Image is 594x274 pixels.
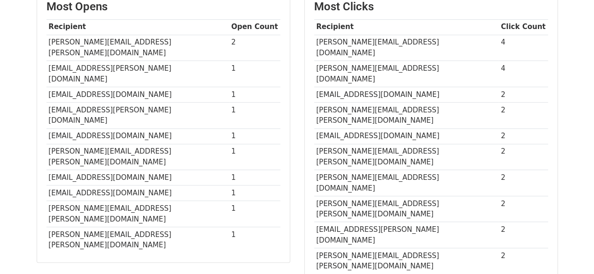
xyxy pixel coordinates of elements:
[499,19,548,35] th: Click Count
[499,87,548,102] td: 2
[46,227,229,253] td: [PERSON_NAME][EMAIL_ADDRESS][PERSON_NAME][DOMAIN_NAME]
[46,170,229,185] td: [EMAIL_ADDRESS][DOMAIN_NAME]
[314,196,499,222] td: [PERSON_NAME][EMAIL_ADDRESS][PERSON_NAME][DOMAIN_NAME]
[46,61,229,87] td: [EMAIL_ADDRESS][PERSON_NAME][DOMAIN_NAME]
[314,170,499,196] td: [PERSON_NAME][EMAIL_ADDRESS][DOMAIN_NAME]
[46,144,229,170] td: [PERSON_NAME][EMAIL_ADDRESS][PERSON_NAME][DOMAIN_NAME]
[314,19,499,35] th: Recipient
[499,102,548,128] td: 2
[499,35,548,61] td: 4
[229,227,280,253] td: 1
[499,248,548,274] td: 2
[314,61,499,87] td: [PERSON_NAME][EMAIL_ADDRESS][DOMAIN_NAME]
[314,35,499,61] td: [PERSON_NAME][EMAIL_ADDRESS][DOMAIN_NAME]
[499,170,548,196] td: 2
[499,196,548,222] td: 2
[46,201,229,227] td: [PERSON_NAME][EMAIL_ADDRESS][PERSON_NAME][DOMAIN_NAME]
[229,170,280,185] td: 1
[46,185,229,201] td: [EMAIL_ADDRESS][DOMAIN_NAME]
[229,128,280,144] td: 1
[46,19,229,35] th: Recipient
[314,248,499,274] td: [PERSON_NAME][EMAIL_ADDRESS][PERSON_NAME][DOMAIN_NAME]
[229,201,280,227] td: 1
[229,87,280,102] td: 1
[229,185,280,201] td: 1
[46,128,229,144] td: [EMAIL_ADDRESS][DOMAIN_NAME]
[229,61,280,87] td: 1
[314,144,499,170] td: [PERSON_NAME][EMAIL_ADDRESS][PERSON_NAME][DOMAIN_NAME]
[229,35,280,61] td: 2
[314,222,499,248] td: [EMAIL_ADDRESS][PERSON_NAME][DOMAIN_NAME]
[46,35,229,61] td: [PERSON_NAME][EMAIL_ADDRESS][PERSON_NAME][DOMAIN_NAME]
[229,102,280,128] td: 1
[547,229,594,274] iframe: Chat Widget
[229,19,280,35] th: Open Count
[46,102,229,128] td: [EMAIL_ADDRESS][PERSON_NAME][DOMAIN_NAME]
[229,144,280,170] td: 1
[314,87,499,102] td: [EMAIL_ADDRESS][DOMAIN_NAME]
[314,128,499,144] td: [EMAIL_ADDRESS][DOMAIN_NAME]
[499,61,548,87] td: 4
[499,128,548,144] td: 2
[46,87,229,102] td: [EMAIL_ADDRESS][DOMAIN_NAME]
[499,144,548,170] td: 2
[314,102,499,128] td: [PERSON_NAME][EMAIL_ADDRESS][PERSON_NAME][DOMAIN_NAME]
[499,222,548,248] td: 2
